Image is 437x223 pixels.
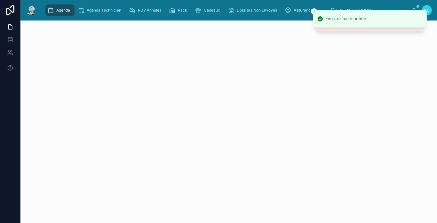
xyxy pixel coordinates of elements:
div: scrollable content [42,3,411,17]
span: Rack [178,8,187,13]
a: Agenda Technicien [76,4,126,16]
a: Assurances [283,4,319,16]
a: Rack [167,4,192,16]
span: Cadeaux [204,8,220,13]
a: Dossiers Non Envoyés [226,4,282,16]
span: AC [424,8,430,13]
button: Close toast [311,8,317,15]
img: App logo [26,5,37,15]
span: Assurances [294,8,315,13]
a: RDV Annulés [127,4,166,16]
a: Cadeaux [193,4,225,16]
span: RDV Annulés [138,8,161,13]
a: Agenda [45,4,75,16]
span: Dossiers Non Envoyés [237,8,277,13]
span: Agenda Technicien [87,8,121,13]
a: NE PAS TOUCHER [329,4,385,16]
span: Agenda [56,8,70,13]
div: You are back online [326,16,366,22]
